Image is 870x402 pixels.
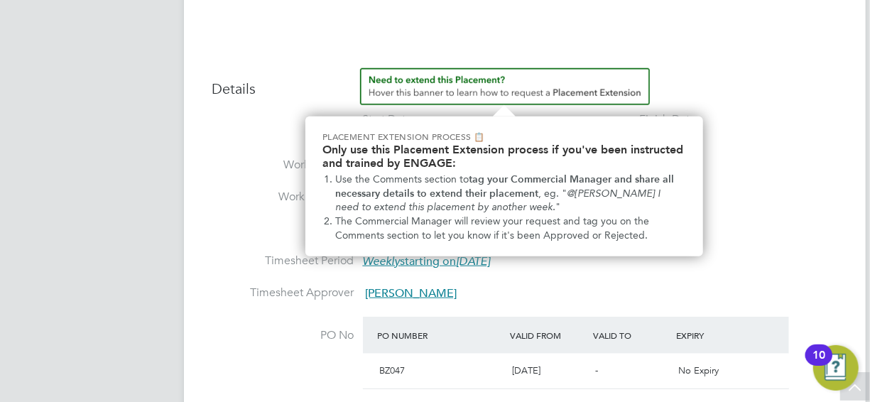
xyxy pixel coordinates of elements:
[305,116,703,256] div: Need to extend this Placement? Hover this banner.
[374,322,507,348] div: PO Number
[812,355,825,374] div: 10
[322,143,686,170] h2: Only use this Placement Extension process if you've been instructed and trained by ENGAGE:
[512,364,540,376] span: [DATE]
[673,322,756,348] div: Expiry
[360,68,650,105] button: How to extend a Placement?
[335,214,686,242] li: The Commercial Manager will review your request and tag you on the Comments section to let you kn...
[363,254,401,268] em: Weekly
[212,254,354,268] label: Timesheet Period
[212,286,354,300] label: Timesheet Approver
[212,158,354,173] label: Working Days
[335,173,469,185] span: Use the Comments section to
[678,364,719,376] span: No Expiry
[335,188,663,214] em: @[PERSON_NAME] I need to extend this placement by another week.
[538,188,567,200] span: , eg. "
[212,68,837,98] h3: Details
[366,286,457,300] span: [PERSON_NAME]
[555,201,560,213] span: "
[363,254,491,268] span: starting on
[212,190,354,205] label: Working Hours
[322,131,686,143] p: Placement Extension Process 📋
[589,322,673,348] div: Valid To
[640,112,697,127] div: Finish Date
[595,364,598,376] span: -
[380,364,406,376] span: BZ047
[335,173,677,200] strong: tag your Commercial Manager and share all necessary details to extend their placement
[506,322,589,348] div: Valid From
[457,254,491,268] em: [DATE]
[813,345,859,391] button: Open Resource Center, 10 new notifications
[212,328,354,343] label: PO No
[363,112,413,127] div: Start Date
[212,222,354,237] label: Breaks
